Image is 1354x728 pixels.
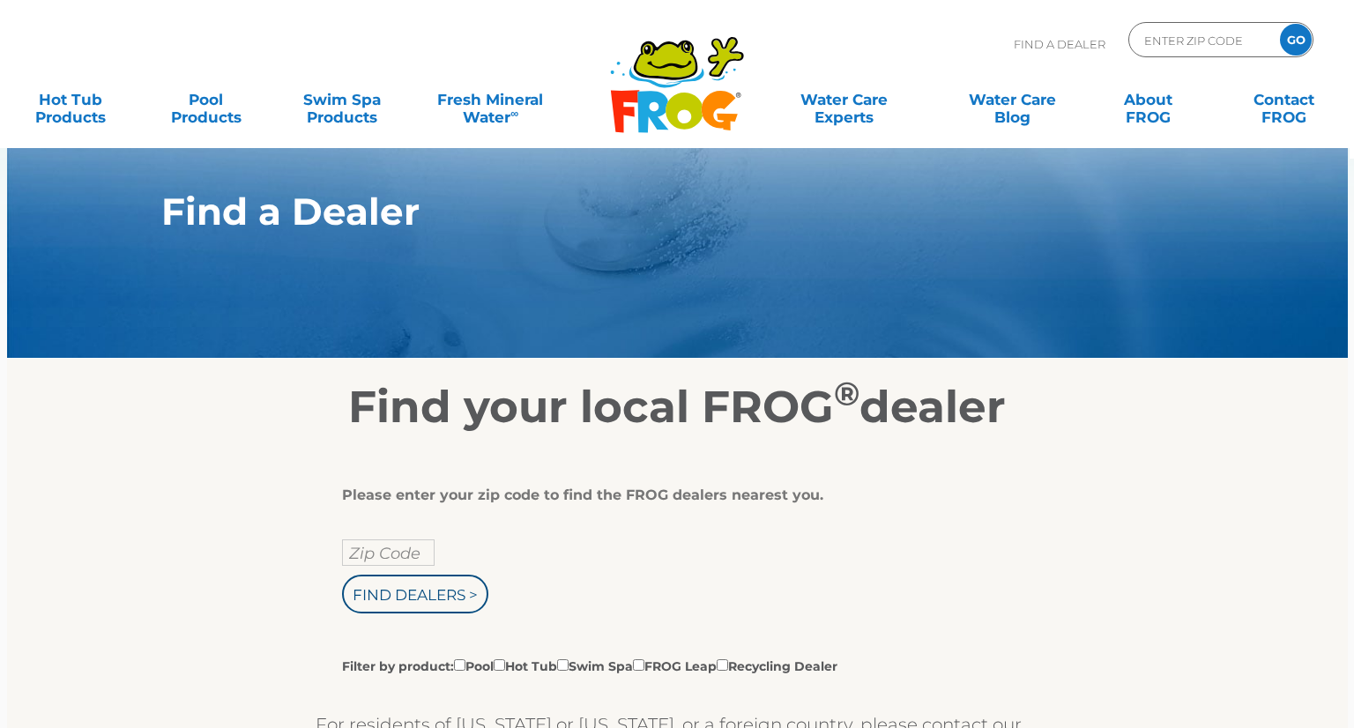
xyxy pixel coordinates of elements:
input: Filter by product:PoolHot TubSwim SpaFROG LeapRecycling Dealer [633,659,644,671]
input: Filter by product:PoolHot TubSwim SpaFROG LeapRecycling Dealer [557,659,569,671]
a: Fresh MineralWater∞ [425,82,557,117]
p: Find A Dealer [1014,22,1105,66]
input: Filter by product:PoolHot TubSwim SpaFROG LeapRecycling Dealer [717,659,728,671]
input: Filter by product:PoolHot TubSwim SpaFROG LeapRecycling Dealer [454,659,465,671]
sup: ® [834,374,859,413]
h2: Find your local FROG dealer [135,381,1219,434]
a: ContactFROG [1231,82,1336,117]
div: Please enter your zip code to find the FROG dealers nearest you. [342,487,999,504]
sup: ∞ [510,107,518,120]
label: Filter by product: Pool Hot Tub Swim Spa FROG Leap Recycling Dealer [342,656,837,675]
input: Find Dealers > [342,575,488,613]
input: Zip Code Form [1142,27,1261,53]
a: Water CareBlog [960,82,1066,117]
h1: Find a Dealer [161,190,1111,233]
input: Filter by product:PoolHot TubSwim SpaFROG LeapRecycling Dealer [494,659,505,671]
a: Swim SpaProducts [289,82,395,117]
a: Water CareExperts [758,82,929,117]
a: Hot TubProducts [18,82,123,117]
input: GO [1280,24,1312,56]
a: AboutFROG [1095,82,1201,117]
a: PoolProducts [153,82,259,117]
